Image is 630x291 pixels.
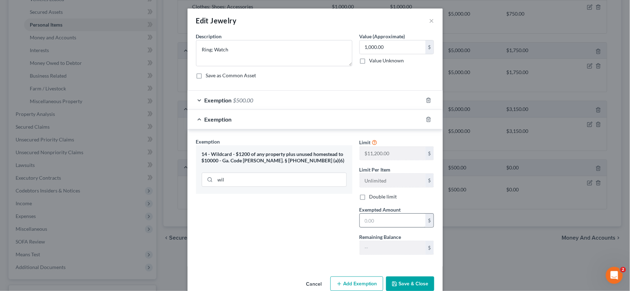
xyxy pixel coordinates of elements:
label: Limit Per Item [359,166,391,173]
input: 0.00 [360,214,425,227]
input: -- [360,147,425,160]
label: Save as Common Asset [206,72,256,79]
div: $ [425,214,434,227]
div: $ [425,40,434,54]
label: Double limit [369,193,397,200]
div: $ [425,147,434,160]
label: Value Unknown [369,57,404,64]
label: Value (Approximate) [359,33,405,40]
input: Search exemption rules... [215,173,346,186]
span: $500.00 [233,97,253,103]
span: Exemption [205,97,232,103]
span: Description [196,33,222,39]
div: 14 - Wildcard - $1200 of any property plus unused homestead to $10000 - Ga. Code [PERSON_NAME]. §... [202,151,347,164]
input: -- [360,241,425,254]
span: Exempted Amount [359,207,401,213]
div: Edit Jewelry [196,16,237,26]
button: × [429,16,434,25]
div: $ [425,241,434,254]
span: 2 [620,267,626,273]
span: Exemption [205,116,232,123]
span: Limit [359,139,371,145]
input: 0.00 [360,40,425,54]
label: Remaining Balance [359,233,401,241]
span: Exemption [196,139,220,145]
iframe: Intercom live chat [606,267,623,284]
div: $ [425,174,434,187]
input: -- [360,174,425,187]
